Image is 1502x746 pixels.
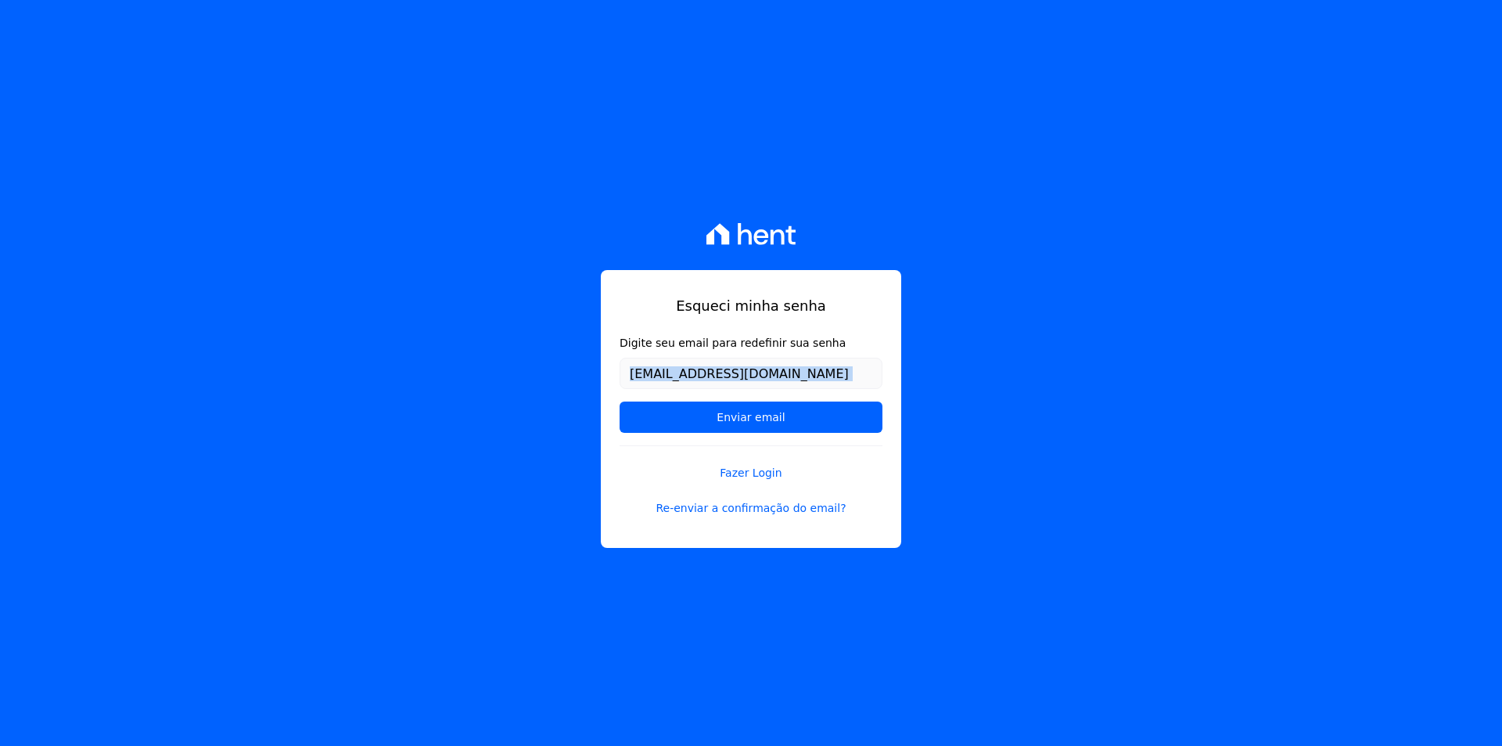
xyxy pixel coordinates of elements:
input: Enviar email [620,402,882,433]
a: Fazer Login [620,445,882,481]
input: Email [620,358,882,389]
label: Digite seu email para redefinir sua senha [620,335,882,351]
h1: Esqueci minha senha [620,295,882,316]
a: Re-enviar a confirmação do email? [620,500,882,517]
